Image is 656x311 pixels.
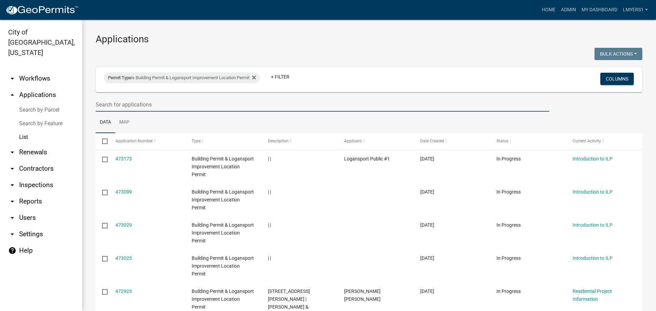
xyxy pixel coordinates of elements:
span: 09/03/2025 [420,222,434,228]
i: help [8,246,16,255]
span: Logansport Public #1 [344,156,390,161]
a: Admin [558,3,579,16]
a: + Filter [265,71,295,83]
a: lmyers1 [620,3,651,16]
span: Current Activity [573,139,601,143]
datatable-header-cell: Application Number [109,133,185,150]
span: 09/03/2025 [420,288,434,294]
datatable-header-cell: Applicant [338,133,414,150]
input: Search for applications [96,98,549,112]
i: arrow_drop_down [8,74,16,83]
a: Introduction to ILP [573,255,613,261]
span: Building Permit & Logansport Improvement Location Permit [192,255,254,277]
a: 473025 [115,255,132,261]
datatable-header-cell: Type [185,133,261,150]
span: 09/03/2025 [420,189,434,195]
i: arrow_drop_up [8,91,16,99]
span: In Progress [496,156,521,161]
h3: Applications [96,33,642,45]
span: Applicant [344,139,362,143]
span: Type [192,139,201,143]
a: 473099 [115,189,132,195]
a: 473029 [115,222,132,228]
span: Permit Type [108,75,131,80]
span: Description [268,139,289,143]
i: arrow_drop_down [8,181,16,189]
datatable-header-cell: Current Activity [566,133,642,150]
span: Application Number [115,139,153,143]
a: Map [115,112,134,133]
span: Building Permit & Logansport Improvement Location Permit [192,288,254,310]
a: Home [539,3,558,16]
datatable-header-cell: Description [261,133,338,150]
a: 472923 [115,288,132,294]
span: Building Permit & Logansport Improvement Location Permit [192,189,254,210]
a: Introduction to ILP [573,222,613,228]
span: In Progress [496,189,521,195]
button: Columns [600,73,634,85]
a: Introduction to ILP [573,156,613,161]
i: arrow_drop_down [8,214,16,222]
i: arrow_drop_down [8,197,16,206]
i: arrow_drop_down [8,230,16,238]
span: | | [268,222,271,228]
span: In Progress [496,255,521,261]
span: Status [496,139,508,143]
a: My Dashboard [579,3,620,16]
span: | | [268,189,271,195]
div: is Building Permit & Logansport Improvement Location Permit [104,72,260,83]
span: In Progress [496,288,521,294]
datatable-header-cell: Select [96,133,109,150]
a: Introduction to ILP [573,189,613,195]
a: 473173 [115,156,132,161]
i: arrow_drop_down [8,165,16,173]
span: Building Permit & Logansport Improvement Location Permit [192,156,254,177]
span: 09/03/2025 [420,156,434,161]
button: Bulk Actions [594,48,642,60]
span: DOMINGO SEBASTIAN HERNANDEZ [344,288,381,302]
span: 09/03/2025 [420,255,434,261]
span: | | [268,156,271,161]
datatable-header-cell: Date Created [414,133,490,150]
a: Residential Project Information [573,288,612,302]
span: In Progress [496,222,521,228]
datatable-header-cell: Status [490,133,566,150]
span: Building Permit & Logansport Improvement Location Permit [192,222,254,243]
a: Data [96,112,115,133]
span: | | [268,255,271,261]
i: arrow_drop_down [8,148,16,156]
span: Date Created [420,139,444,143]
